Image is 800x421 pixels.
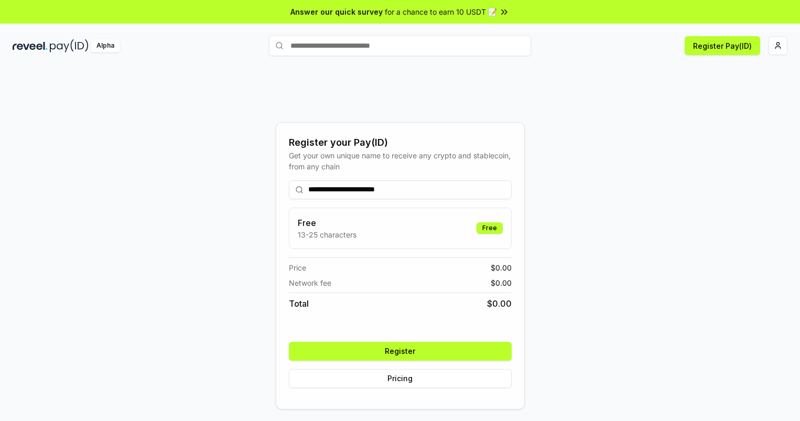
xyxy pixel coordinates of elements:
[477,222,503,234] div: Free
[298,217,356,229] h3: Free
[289,277,331,288] span: Network fee
[298,229,356,240] p: 13-25 characters
[685,36,760,55] button: Register Pay(ID)
[13,39,48,52] img: reveel_dark
[50,39,89,52] img: pay_id
[290,6,383,17] span: Answer our quick survey
[91,39,120,52] div: Alpha
[289,369,512,388] button: Pricing
[289,262,306,273] span: Price
[487,297,512,310] span: $ 0.00
[385,6,497,17] span: for a chance to earn 10 USDT 📝
[289,150,512,172] div: Get your own unique name to receive any crypto and stablecoin, from any chain
[289,297,309,310] span: Total
[491,277,512,288] span: $ 0.00
[289,342,512,361] button: Register
[491,262,512,273] span: $ 0.00
[289,135,512,150] div: Register your Pay(ID)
